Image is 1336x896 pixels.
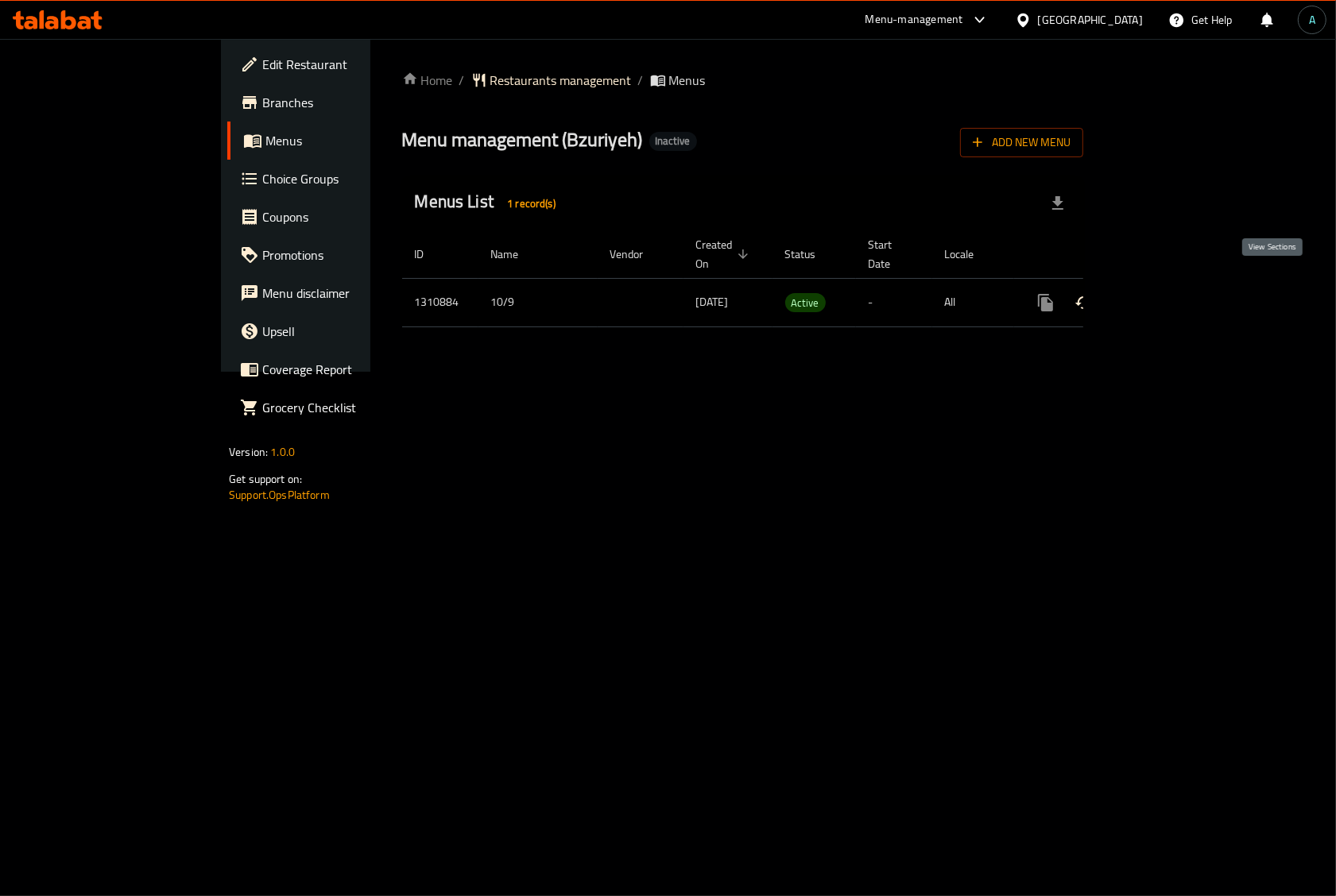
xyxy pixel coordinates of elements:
[229,469,302,489] span: Get support on:
[490,71,632,90] span: Restaurants management
[262,398,432,417] span: Grocery Checklist
[227,160,444,198] a: Choice Groups
[1014,230,1192,279] th: Actions
[785,294,826,312] span: Active
[227,350,444,388] a: Coverage Report
[229,485,330,505] a: Support.OpsPlatform
[785,245,837,264] span: Status
[262,284,432,303] span: Menu disclaimer
[471,71,632,90] a: Restaurants management
[415,190,565,216] h2: Menus List
[610,245,664,264] span: Vendor
[227,312,444,350] a: Upsell
[265,131,432,150] span: Menus
[262,245,432,265] span: Promotions
[696,292,729,312] span: [DATE]
[932,278,1014,326] td: All
[478,278,598,326] td: 10/9
[1039,184,1077,222] div: Export file
[638,71,644,90] li: /
[785,293,826,312] div: Active
[402,230,1192,327] table: enhanced table
[402,122,643,157] span: Menu management ( Bzuriyeh )
[649,132,697,151] div: Inactive
[227,45,444,83] a: Edit Restaurant
[1027,284,1065,322] button: more
[669,71,706,90] span: Menus
[649,134,697,148] span: Inactive
[1065,284,1103,322] button: Change Status
[262,322,432,341] span: Upsell
[262,360,432,379] span: Coverage Report
[227,388,444,427] a: Grocery Checklist
[960,128,1083,157] button: Add New Menu
[227,236,444,274] a: Promotions
[865,10,963,29] div: Menu-management
[262,55,432,74] span: Edit Restaurant
[270,442,295,462] span: 1.0.0
[402,71,1083,90] nav: breadcrumb
[696,235,753,273] span: Created On
[856,278,932,326] td: -
[227,274,444,312] a: Menu disclaimer
[498,191,565,216] div: Total records count
[227,198,444,236] a: Coupons
[498,196,565,211] span: 1 record(s)
[1038,11,1143,29] div: [GEOGRAPHIC_DATA]
[227,83,444,122] a: Branches
[459,71,465,90] li: /
[262,169,432,188] span: Choice Groups
[415,245,445,264] span: ID
[229,442,268,462] span: Version:
[973,133,1071,153] span: Add New Menu
[491,245,540,264] span: Name
[262,207,432,226] span: Coupons
[227,122,444,160] a: Menus
[262,93,432,112] span: Branches
[869,235,913,273] span: Start Date
[1309,11,1315,29] span: A
[945,245,995,264] span: Locale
